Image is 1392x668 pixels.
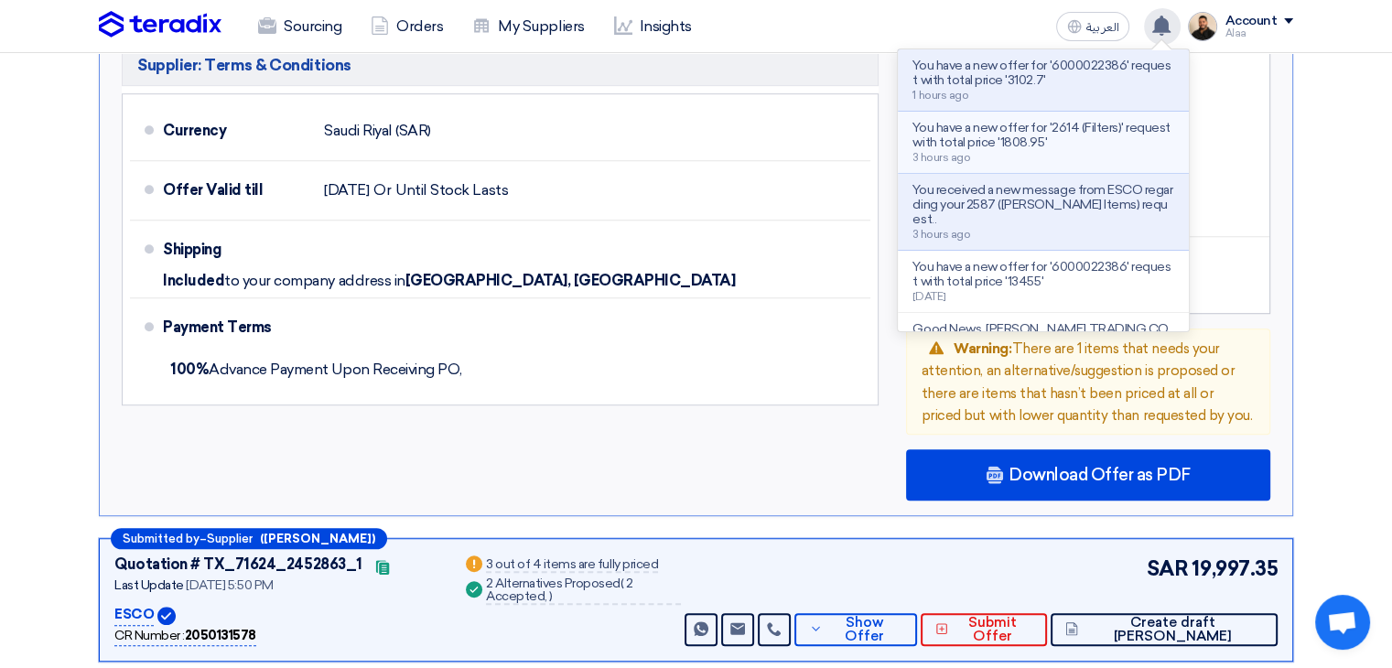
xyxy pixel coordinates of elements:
[99,11,221,38] img: Teradix logo
[163,109,309,153] div: Currency
[114,577,184,593] span: Last Update
[486,577,681,605] div: 2 Alternatives Proposed
[620,576,624,591] span: (
[549,588,553,604] span: )
[224,272,405,290] span: to your company address in
[157,607,176,625] img: Verified Account
[163,168,309,212] div: Offer Valid till
[1188,12,1217,41] img: MAA_1717931611039.JPG
[922,340,1253,425] span: There are 1 items that needs your attention, an alternative/suggestion is proposed or there are i...
[122,44,879,86] h5: Supplier: Terms & Conditions
[114,554,362,576] div: Quotation # TX_71624_2452863_1
[794,613,917,646] button: Show Offer
[207,533,253,544] span: Supplier
[373,181,391,199] span: Or
[324,113,431,148] div: Saudi Riyal (SAR)
[912,290,945,303] span: [DATE]
[1315,595,1370,650] div: Open chat
[170,361,209,378] strong: 100%
[163,272,224,290] span: Included
[1192,554,1278,584] span: 19,997.35
[1056,12,1129,41] button: العربية
[954,340,1011,357] span: Warning:
[912,121,1174,150] p: You have a new offer for '2614 (Filters)' request with total price '1808.95'
[356,6,458,47] a: Orders
[111,528,387,549] div: –
[1147,554,1189,584] span: SAR
[912,89,968,102] span: 1 hours ago
[912,59,1174,88] p: You have a new offer for '6000022386' request with total price '3102.7'
[114,626,256,646] div: CR Number :
[170,361,462,378] span: Advance Payment Upon Receiving PO,
[953,616,1032,643] span: Submit Offer
[912,151,970,164] span: 3 hours ago
[912,183,1174,227] p: You received a new message from ESCO regarding your 2587 ([PERSON_NAME] Items) request..
[1051,613,1278,646] button: Create draft [PERSON_NAME]
[186,577,273,593] span: [DATE] 5:50 PM
[912,322,1174,366] p: Good News, [PERSON_NAME] TRADING COMPANY has confirmed a recent purchase order for your RFQ Tools.
[185,628,256,643] b: 2050131578
[114,604,154,626] p: ESCO
[1225,14,1277,29] div: Account
[163,228,309,272] div: Shipping
[827,616,902,643] span: Show Offer
[395,181,508,199] span: Until Stock Lasts
[1085,21,1118,34] span: العربية
[1083,616,1263,643] span: Create draft [PERSON_NAME]
[1225,28,1293,38] div: Alaa
[163,306,848,350] div: Payment Terms
[912,260,1174,289] p: You have a new offer for '6000022386' request with total price '13455'
[912,228,970,241] span: 3 hours ago
[921,613,1047,646] button: Submit Offer
[260,533,375,544] b: ([PERSON_NAME])
[324,181,369,199] span: [DATE]
[1009,467,1191,483] span: Download Offer as PDF
[486,558,658,573] div: 3 out of 4 items are fully priced
[243,6,356,47] a: Sourcing
[123,533,200,544] span: Submitted by
[486,576,633,604] span: 2 Accepted,
[405,272,736,290] span: [GEOGRAPHIC_DATA], [GEOGRAPHIC_DATA]
[599,6,707,47] a: Insights
[458,6,599,47] a: My Suppliers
